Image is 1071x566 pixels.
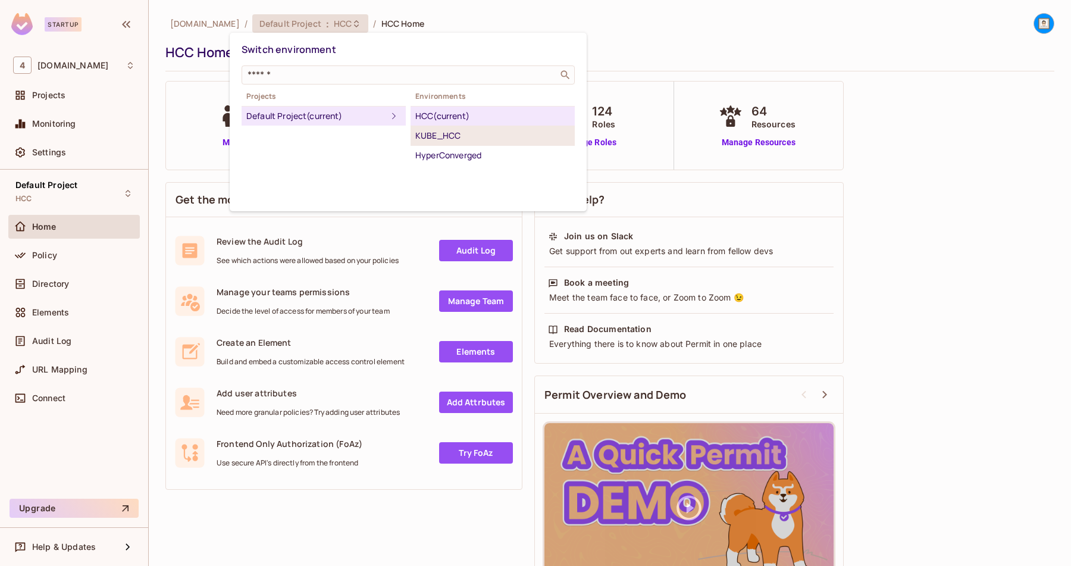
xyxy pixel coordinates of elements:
div: Default Project (current) [246,109,387,123]
span: Environments [411,92,575,101]
span: Switch environment [242,43,336,56]
div: KUBE_HCC [415,129,570,143]
span: Projects [242,92,406,101]
div: HyperConverged [415,148,570,162]
div: HCC (current) [415,109,570,123]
